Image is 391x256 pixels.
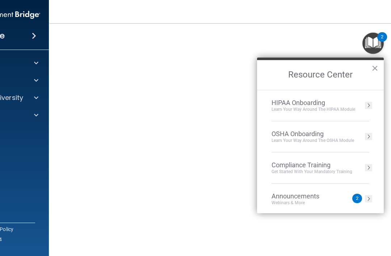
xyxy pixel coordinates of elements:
button: Close [371,62,378,74]
h2: Resource Center [257,60,384,90]
button: Open Resource Center, 2 new notifications [362,33,384,54]
div: Get Started with your mandatory training [272,169,352,175]
div: Webinars & More [272,200,334,206]
div: Learn your way around the OSHA module [272,138,354,144]
div: Compliance Training [272,161,352,169]
div: HIPAA Onboarding [272,99,355,107]
div: Learn Your Way around the HIPAA module [272,106,355,113]
div: 2 [381,37,383,46]
div: Announcements [272,192,334,200]
div: OSHA Onboarding [272,130,354,138]
div: Resource Center [257,58,384,213]
iframe: Drift Widget Chat Controller [266,217,382,245]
